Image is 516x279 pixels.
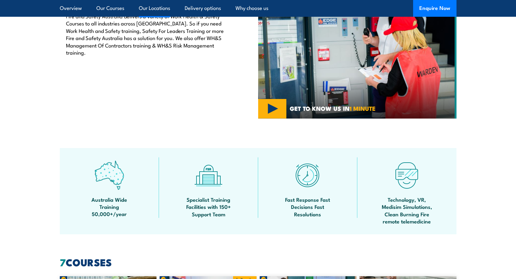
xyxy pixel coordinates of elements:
[194,160,223,190] img: facilities-icon
[379,196,435,225] span: Technology, VR, Medisim Simulations, Clean Burning Fire remote telemedicine
[392,160,421,190] img: tech-icon
[290,106,376,111] span: GET TO KNOW US IN
[280,196,336,218] span: Fast Response Fast Decisions Fast Resolutions
[293,160,322,190] img: fast-icon
[60,254,66,270] strong: 7
[95,160,124,190] img: auswide-icon
[66,12,230,56] p: Fire and Safety Australia delivers a variety of Work Health & Safety Courses to all industries ac...
[181,196,236,218] span: Specialist Training Facilities with 150+ Support Team
[350,104,376,113] strong: 1 MINUTE
[82,196,137,218] span: Australia Wide Training 50,000+/year
[60,258,456,266] h2: COURSES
